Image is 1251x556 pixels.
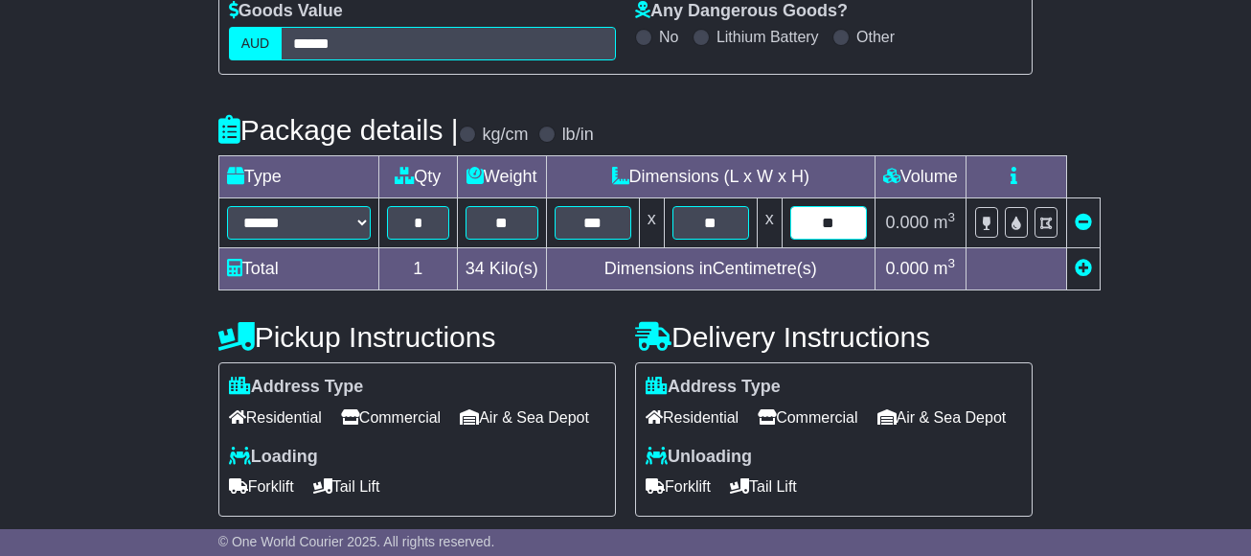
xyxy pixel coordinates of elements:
label: Goods Value [229,1,343,22]
sup: 3 [948,256,956,270]
span: Tail Lift [313,472,380,501]
h4: Package details | [218,114,459,146]
span: Air & Sea Depot [877,403,1007,432]
label: Other [856,28,895,46]
h4: Delivery Instructions [635,321,1033,353]
label: Address Type [229,377,364,398]
td: Weight [457,156,546,198]
span: © One World Courier 2025. All rights reserved. [218,534,495,549]
span: Commercial [758,403,857,432]
span: Forklift [229,472,294,501]
td: Type [218,156,378,198]
td: Dimensions in Centimetre(s) [546,248,875,290]
label: Any Dangerous Goods? [635,1,848,22]
td: 1 [378,248,457,290]
td: Volume [875,156,966,198]
sup: 3 [948,210,956,224]
label: Address Type [646,377,781,398]
td: Kilo(s) [457,248,546,290]
h4: Pickup Instructions [218,321,616,353]
label: No [659,28,678,46]
td: Dimensions (L x W x H) [546,156,875,198]
span: Air & Sea Depot [460,403,589,432]
span: 0.000 [885,213,928,232]
span: Residential [229,403,322,432]
span: 34 [466,259,485,278]
td: x [757,198,782,248]
label: Loading [229,447,318,468]
span: 0.000 [885,259,928,278]
label: Lithium Battery [716,28,819,46]
label: Unloading [646,447,752,468]
span: m [934,213,956,232]
span: m [934,259,956,278]
span: Commercial [341,403,441,432]
label: AUD [229,27,283,60]
label: lb/in [562,125,594,146]
td: x [639,198,664,248]
td: Total [218,248,378,290]
td: Qty [378,156,457,198]
a: Add new item [1075,259,1092,278]
a: Remove this item [1075,213,1092,232]
span: Forklift [646,472,711,501]
span: Residential [646,403,739,432]
span: Tail Lift [730,472,797,501]
label: kg/cm [483,125,529,146]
